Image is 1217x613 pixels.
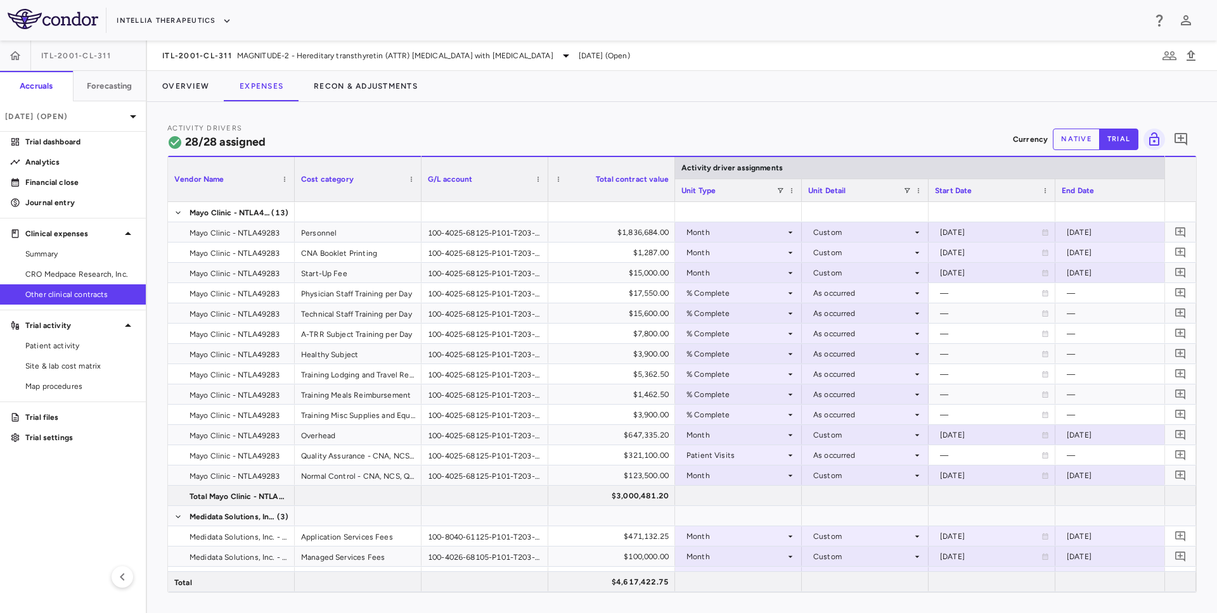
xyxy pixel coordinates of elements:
[224,71,299,101] button: Expenses
[25,289,136,300] span: Other clinical contracts
[25,320,120,331] p: Trial activity
[1175,408,1187,420] svg: Add comment
[813,384,912,405] div: As occurred
[185,134,266,151] h6: 28/28 assigned
[1175,550,1187,562] svg: Add comment
[1172,345,1189,362] button: Add comment
[190,426,280,446] span: Mayo Clinic - NTLA49283
[190,405,280,426] span: Mayo Clinic - NTLA49283
[940,303,1041,324] div: —
[813,263,912,283] div: Custom
[422,364,548,384] div: 100-4025-68125-P101-T203-000-F000-F0000-CLN004
[1172,325,1189,342] button: Add comment
[295,263,422,282] div: Start-Up Fee
[686,243,785,263] div: Month
[237,50,553,61] span: MAGNITUDE-2 - Hereditary transthyretin (ATTR) [MEDICAL_DATA] with [MEDICAL_DATA]
[1067,465,1168,486] div: [DATE]
[295,547,422,566] div: Managed Services Fees
[1067,222,1168,243] div: [DATE]
[190,567,287,588] span: Medidata Solutions, Inc. - NTLA40657
[560,263,669,283] div: $15,000.00
[1175,368,1187,380] svg: Add comment
[25,136,136,148] p: Trial dashboard
[1062,186,1094,195] span: End Date
[560,222,669,243] div: $1,836,684.00
[940,465,1041,486] div: [DATE]
[422,243,548,262] div: 100-4025-68125-P101-T203-000-F000-F0000-CLN004
[1172,467,1189,484] button: Add comment
[422,547,548,566] div: 100-4026-68105-P101-T203-000-F000-F0000-CLN007
[1172,386,1189,403] button: Add comment
[813,222,912,243] div: Custom
[1175,429,1187,441] svg: Add comment
[686,324,785,344] div: % Complete
[813,364,912,384] div: As occurred
[162,51,232,61] span: ITL-2001-CL-311
[295,384,422,404] div: Training Meals Reimbursement
[25,228,120,239] p: Clinical expenses
[686,526,785,547] div: Month
[1067,547,1168,567] div: [DATE]
[1172,305,1189,322] button: Add comment
[940,263,1041,283] div: [DATE]
[1175,267,1187,279] svg: Add comment
[87,80,132,92] h6: Forecasting
[295,364,422,384] div: Training Lodging and Travel Reimbursement
[1175,287,1187,299] svg: Add comment
[560,324,669,344] div: $7,800.00
[174,572,192,593] span: Total
[560,283,669,303] div: $17,550.00
[813,283,912,303] div: As occurred
[190,527,287,547] span: Medidata Solutions, Inc. - NTLA40657
[25,156,136,168] p: Analytics
[1067,324,1168,344] div: —
[295,465,422,485] div: Normal Control - CNA, NCS, QST, PHT
[190,344,280,365] span: Mayo Clinic - NTLA49283
[295,222,422,242] div: Personnel
[422,526,548,546] div: 100-8040-61125-P101-T203-000-F000-F0000-F00000
[25,381,136,392] span: Map procedures
[25,360,136,372] span: Site & lab cost matrix
[813,243,912,263] div: Custom
[277,507,288,527] span: (3)
[422,283,548,303] div: 100-4025-68125-P101-T203-000-F000-F0000-CLN004
[1067,344,1168,364] div: —
[1067,364,1168,384] div: —
[1170,129,1192,150] button: Add comment
[1172,548,1189,565] button: Add comment
[940,364,1041,384] div: —
[1173,132,1188,147] svg: Add comment
[1172,264,1189,281] button: Add comment
[813,526,912,547] div: Custom
[190,466,280,486] span: Mayo Clinic - NTLA49283
[560,572,669,592] div: $4,617,422.75
[940,222,1041,243] div: [DATE]
[1067,425,1168,445] div: [DATE]
[295,405,422,424] div: Training Misc Supplies and Equipment
[295,324,422,343] div: A-TRR Subject Training per Day
[422,425,548,445] div: 100-4025-68125-P101-T203-000-F000-F0000-CLN004
[190,547,287,567] span: Medidata Solutions, Inc. - NTLA40657
[813,425,912,445] div: Custom
[560,364,669,384] div: $5,362.50
[1067,384,1168,405] div: —
[1175,307,1187,319] svg: Add comment
[1067,283,1168,303] div: —
[681,186,716,195] span: Unit Type
[686,547,785,567] div: Month
[560,526,669,547] div: $471,132.25
[25,412,136,423] p: Trial files
[1172,446,1189,464] button: Add comment
[1053,129,1100,150] button: native
[1172,244,1189,261] button: Add comment
[560,465,669,486] div: $123,500.00
[1067,526,1168,547] div: [DATE]
[190,203,270,223] span: Mayo Clinic - NTLA49283
[1175,348,1187,360] svg: Add comment
[579,50,630,61] span: [DATE] (Open)
[190,446,280,466] span: Mayo Clinic - NTLA49283
[295,526,422,546] div: Application Services Fees
[1067,445,1168,465] div: —
[1067,243,1168,263] div: [DATE]
[20,80,53,92] h6: Accruals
